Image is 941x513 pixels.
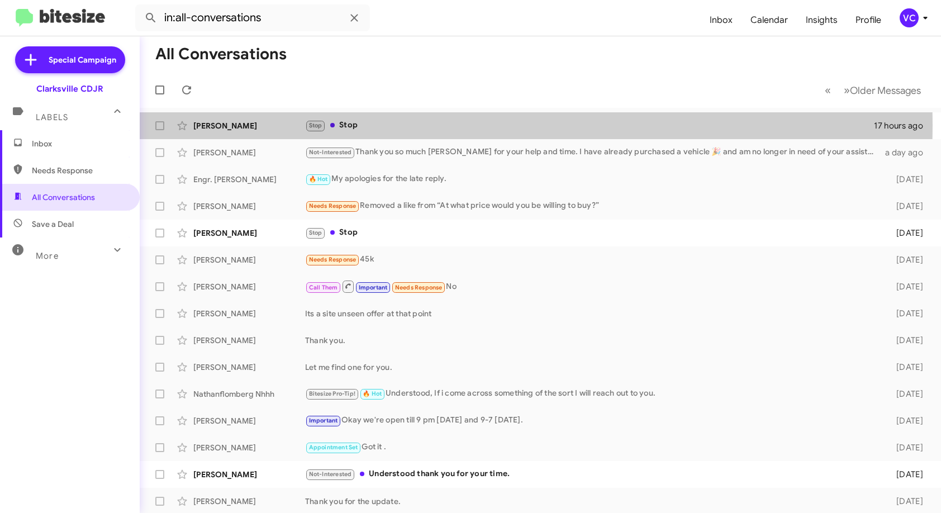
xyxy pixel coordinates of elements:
button: Previous [818,79,838,102]
div: Understood thank you for your time. [305,468,881,481]
span: Needs Response [309,202,357,210]
span: Appointment Set [309,444,358,451]
span: Important [309,417,338,424]
div: [PERSON_NAME] [193,254,305,265]
span: Needs Response [32,165,127,176]
div: [PERSON_NAME] [193,227,305,239]
div: Nathanflomberg Nhhh [193,388,305,400]
div: [DATE] [881,281,932,292]
div: Stop [305,119,874,132]
a: Insights [797,4,847,36]
div: Thank you. [305,335,881,346]
div: Got it . [305,441,881,454]
div: [DATE] [881,388,932,400]
span: Special Campaign [49,54,116,65]
div: [DATE] [881,362,932,373]
span: Inbox [32,138,127,149]
div: [DATE] [881,174,932,185]
div: [PERSON_NAME] [193,362,305,373]
div: [DATE] [881,201,932,212]
input: Search [135,4,370,31]
div: [DATE] [881,254,932,265]
div: Thank you so much [PERSON_NAME] for your help and time. I have already purchased a vehicle 🎉 and ... [305,146,881,159]
div: [DATE] [881,469,932,480]
span: » [844,83,850,97]
span: Needs Response [309,256,357,263]
div: [PERSON_NAME] [193,308,305,319]
div: [PERSON_NAME] [193,281,305,292]
button: Next [837,79,928,102]
div: [PERSON_NAME] [193,496,305,507]
div: Let me find one for you. [305,362,881,373]
div: Its a site unseen offer at that point [305,308,881,319]
div: [DATE] [881,442,932,453]
div: Thank you for the update. [305,496,881,507]
span: Needs Response [395,284,443,291]
div: Engr. [PERSON_NAME] [193,174,305,185]
span: More [36,251,59,261]
span: Not-Interested [309,471,352,478]
span: Save a Deal [32,218,74,230]
div: [PERSON_NAME] [193,147,305,158]
span: All Conversations [32,192,95,203]
span: Older Messages [850,84,921,97]
div: a day ago [881,147,932,158]
div: 45k [305,253,881,266]
div: Removed a like from “At what price would you be willing to buy?” [305,199,881,212]
div: [PERSON_NAME] [193,415,305,426]
span: 🔥 Hot [309,175,328,183]
a: Calendar [742,4,797,36]
a: Special Campaign [15,46,125,73]
div: [DATE] [881,227,932,239]
span: Important [359,284,388,291]
div: [PERSON_NAME] [193,120,305,131]
span: Stop [309,229,322,236]
a: Profile [847,4,890,36]
div: [PERSON_NAME] [193,201,305,212]
div: [DATE] [881,496,932,507]
div: [PERSON_NAME] [193,442,305,453]
div: [PERSON_NAME] [193,469,305,480]
div: My apologies for the late reply. [305,173,881,186]
span: Bitesize Pro-Tip! [309,390,355,397]
div: Clarksville CDJR [36,83,103,94]
div: No [305,279,881,293]
span: Not-Interested [309,149,352,156]
span: Call Them [309,284,338,291]
button: VC [890,8,929,27]
div: Understood, If i come across something of the sort I will reach out to you. [305,387,881,400]
div: Okay we're open till 9 pm [DATE] and 9-7 [DATE]. [305,414,881,427]
span: Stop [309,122,322,129]
span: Labels [36,112,68,122]
div: VC [900,8,919,27]
div: 17 hours ago [874,120,932,131]
nav: Page navigation example [819,79,928,102]
span: 🔥 Hot [363,390,382,397]
div: [DATE] [881,335,932,346]
span: « [825,83,831,97]
h1: All Conversations [155,45,287,63]
div: [DATE] [881,308,932,319]
div: Stop [305,226,881,239]
a: Inbox [701,4,742,36]
div: [PERSON_NAME] [193,335,305,346]
div: [DATE] [881,415,932,426]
